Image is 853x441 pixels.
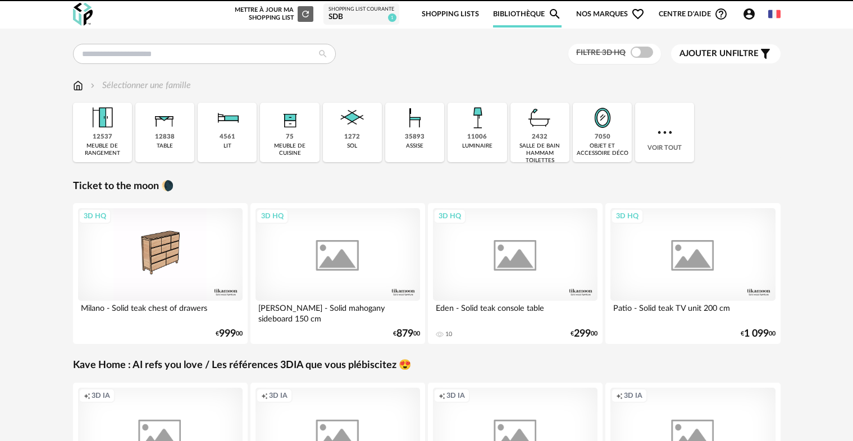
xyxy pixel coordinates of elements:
div: € 00 [216,330,243,338]
a: 3D HQ [PERSON_NAME] - Solid mahogany sideboard 150 cm €87900 [250,203,426,344]
div: 10 [445,330,452,338]
span: Centre d'aideHelp Circle Outline icon [659,7,728,21]
img: Luminaire.png [462,103,492,133]
div: objet et accessoire déco [576,143,628,157]
div: salle de bain hammam toilettes [514,143,566,164]
div: 3D HQ [434,209,466,223]
button: Ajouter unfiltre Filter icon [671,44,781,63]
span: 3D IA [92,391,110,400]
span: 3D IA [446,391,465,400]
img: Salle%20de%20bain.png [524,103,555,133]
div: 3D HQ [256,209,289,223]
a: BibliothèqueMagnify icon [493,1,562,27]
div: lit [223,143,231,150]
span: Ajouter un [679,49,732,58]
a: 3D HQ Eden - Solid teak console table 10 €29900 [428,203,603,344]
span: 299 [574,330,591,338]
span: 879 [396,330,413,338]
div: SDB [329,12,394,22]
div: 11006 [467,133,487,141]
div: assise [406,143,423,150]
div: Eden - Solid teak console table [433,301,598,323]
div: Patio - Solid teak TV unit 200 cm [610,301,776,323]
img: Literie.png [212,103,243,133]
div: Voir tout [635,103,694,162]
a: 3D HQ Milano - Solid teak chest of drawers €99900 [73,203,248,344]
div: € 00 [393,330,420,338]
span: Creation icon [439,391,445,400]
span: 1 [388,13,396,22]
div: 12838 [155,133,175,141]
span: Creation icon [84,391,90,400]
span: Account Circle icon [742,7,761,21]
img: Meuble%20de%20rangement.png [87,103,117,133]
img: more.7b13dc1.svg [655,122,675,143]
div: meuble de rangement [76,143,129,157]
div: 4561 [220,133,235,141]
div: 7050 [595,133,610,141]
img: fr [768,8,781,20]
div: € 00 [741,330,776,338]
span: Refresh icon [300,11,311,17]
img: svg+xml;base64,PHN2ZyB3aWR0aD0iMTYiIGhlaWdodD0iMTciIHZpZXdCb3g9IjAgMCAxNiAxNyIgZmlsbD0ibm9uZSIgeG... [73,79,83,92]
span: 1 099 [744,330,769,338]
span: Creation icon [261,391,268,400]
span: Nos marques [576,1,645,27]
img: OXP [73,3,93,26]
div: 3D HQ [611,209,644,223]
a: Shopping List courante SDB 1 [329,6,394,22]
div: Shopping List courante [329,6,394,13]
span: Magnify icon [548,7,562,21]
img: Miroir.png [587,103,618,133]
div: 1272 [344,133,360,141]
span: Filter icon [759,47,772,61]
span: filtre [679,48,759,59]
span: Filtre 3D HQ [576,49,626,57]
div: 35893 [405,133,425,141]
span: Creation icon [616,391,623,400]
span: 999 [219,330,236,338]
span: 3D IA [269,391,288,400]
div: luminaire [462,143,492,150]
img: Sol.png [337,103,367,133]
span: Help Circle Outline icon [714,7,728,21]
img: Table.png [149,103,180,133]
span: 3D IA [624,391,642,400]
a: Shopping Lists [422,1,479,27]
div: 12537 [93,133,112,141]
a: Ticket to the moon 🌘 [73,180,174,193]
div: 3D HQ [79,209,111,223]
div: Mettre à jour ma Shopping List [232,6,313,22]
div: table [157,143,173,150]
a: Kave Home : AI refs you love / Les références 3DIA que vous plébiscitez 😍 [73,359,411,372]
div: sol [347,143,357,150]
div: Milano - Solid teak chest of drawers [78,301,243,323]
span: Account Circle icon [742,7,756,21]
div: € 00 [571,330,597,338]
div: 75 [286,133,294,141]
div: 2432 [532,133,548,141]
img: svg+xml;base64,PHN2ZyB3aWR0aD0iMTYiIGhlaWdodD0iMTYiIHZpZXdCb3g9IjAgMCAxNiAxNiIgZmlsbD0ibm9uZSIgeG... [88,79,97,92]
div: [PERSON_NAME] - Solid mahogany sideboard 150 cm [256,301,421,323]
img: Assise.png [400,103,430,133]
a: 3D HQ Patio - Solid teak TV unit 200 cm €1 09900 [605,203,781,344]
img: Rangement.png [275,103,305,133]
div: Sélectionner une famille [88,79,191,92]
div: meuble de cuisine [263,143,316,157]
span: Heart Outline icon [631,7,645,21]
